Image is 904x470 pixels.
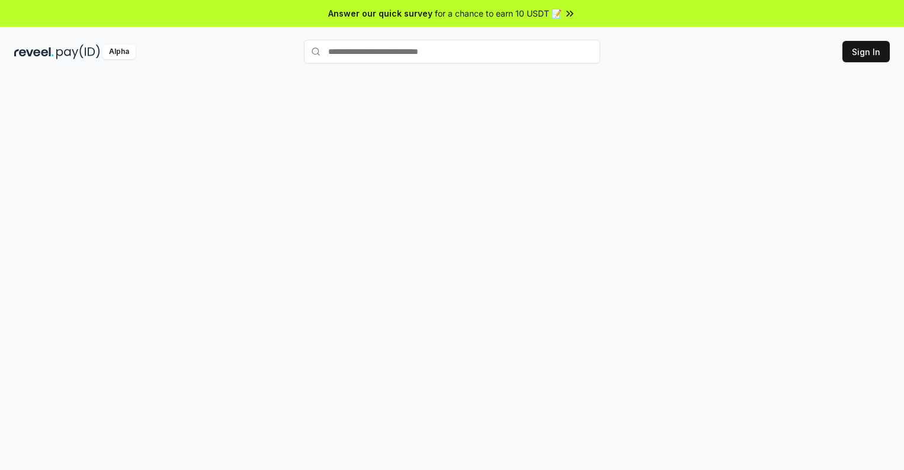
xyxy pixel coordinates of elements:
[102,44,136,59] div: Alpha
[328,7,432,20] span: Answer our quick survey
[435,7,562,20] span: for a chance to earn 10 USDT 📝
[14,44,54,59] img: reveel_dark
[842,41,890,62] button: Sign In
[56,44,100,59] img: pay_id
